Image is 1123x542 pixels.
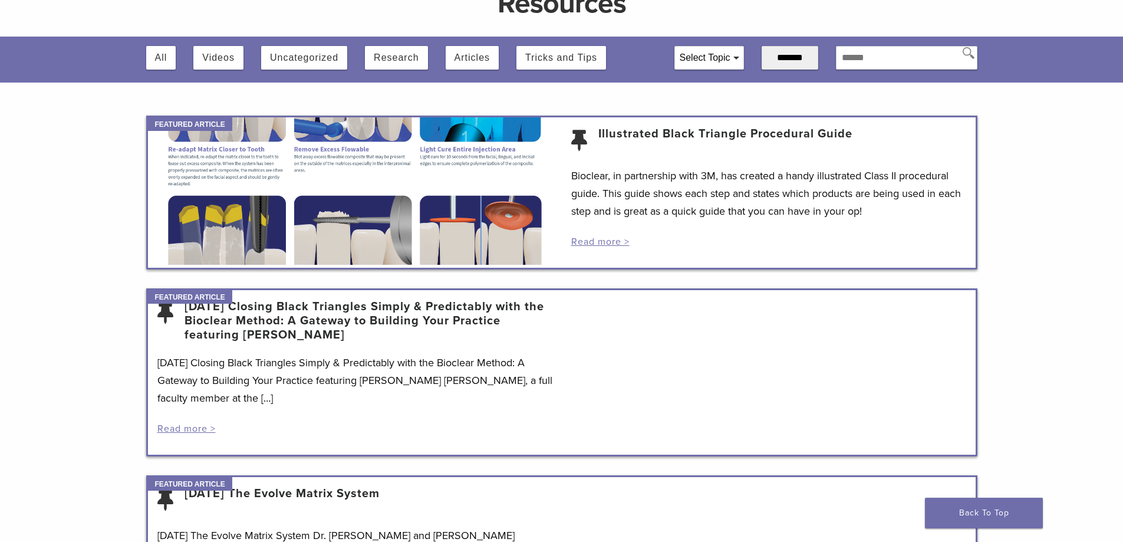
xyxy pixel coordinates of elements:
a: Read more > [157,423,216,435]
button: Research [374,46,419,70]
button: Articles [455,46,490,70]
a: Back To Top [925,498,1043,528]
div: Select Topic [675,47,743,69]
button: Tricks and Tips [525,46,597,70]
a: Read more > [571,236,630,248]
button: All [155,46,167,70]
a: Illustrated Black Triangle Procedural Guide [598,127,852,155]
button: Videos [202,46,235,70]
button: Uncategorized [270,46,338,70]
a: [DATE] Closing Black Triangles Simply & Predictably with the Bioclear Method: A Gateway to Buildi... [185,300,552,342]
p: Bioclear, in partnership with 3M, has created a handy illustrated Class II procedural guide. This... [571,167,966,220]
p: [DATE] Closing Black Triangles Simply & Predictably with the Bioclear Method: A Gateway to Buildi... [157,354,552,407]
a: [DATE] The Evolve Matrix System [185,487,380,515]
